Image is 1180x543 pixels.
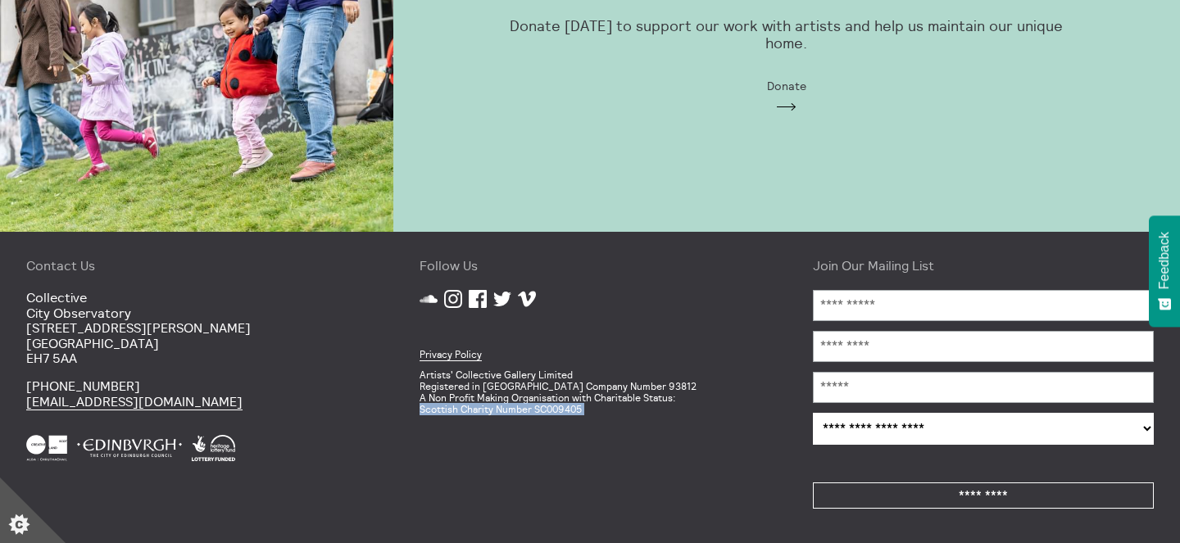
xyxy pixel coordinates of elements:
[1157,232,1172,289] span: Feedback
[420,348,482,361] a: Privacy Policy
[192,435,235,461] img: Heritage Lottery Fund
[26,290,367,365] p: Collective City Observatory [STREET_ADDRESS][PERSON_NAME] [GEOGRAPHIC_DATA] EH7 5AA
[767,79,806,93] span: Donate
[1149,215,1180,327] button: Feedback - Show survey
[498,18,1075,52] p: Donate [DATE] to support our work with artists and help us maintain our unique home.
[26,378,367,409] p: [PHONE_NUMBER]
[77,435,182,461] img: City Of Edinburgh Council White
[26,393,243,410] a: [EMAIL_ADDRESS][DOMAIN_NAME]
[26,258,367,273] h4: Contact Us
[26,435,67,461] img: Creative Scotland
[420,258,760,273] h4: Follow Us
[813,258,1154,273] h4: Join Our Mailing List
[420,369,760,414] p: Artists' Collective Gallery Limited Registered in [GEOGRAPHIC_DATA] Company Number 93812 A Non Pr...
